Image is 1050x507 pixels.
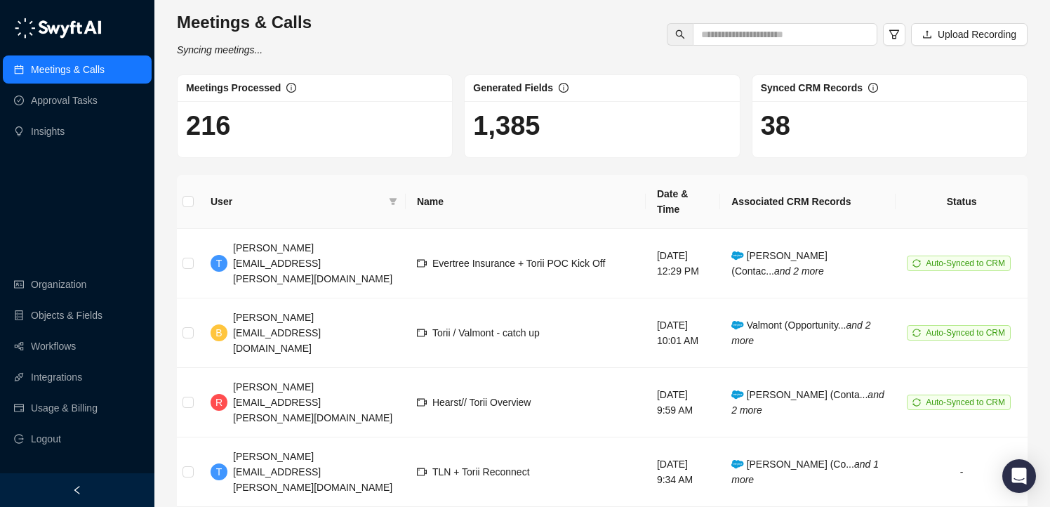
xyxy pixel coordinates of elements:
[14,18,102,39] img: logo-05li4sbe.png
[389,197,397,206] span: filter
[646,229,720,298] td: [DATE] 12:29 PM
[31,363,82,391] a: Integrations
[186,110,444,142] h1: 216
[731,389,884,416] span: [PERSON_NAME] (Conta...
[646,298,720,368] td: [DATE] 10:01 AM
[31,86,98,114] a: Approval Tasks
[386,191,400,212] span: filter
[731,389,884,416] i: and 2 more
[215,395,222,410] span: R
[31,394,98,422] a: Usage & Billing
[646,175,720,229] th: Date & Time
[912,329,921,337] span: sync
[473,82,553,93] span: Generated Fields
[889,29,900,40] span: filter
[31,301,102,329] a: Objects & Fields
[926,328,1005,338] span: Auto-Synced to CRM
[406,175,646,229] th: Name
[177,11,312,34] h3: Meetings & Calls
[774,265,824,277] i: and 2 more
[211,194,383,209] span: User
[731,320,870,346] span: Valmont (Opportunity...
[31,332,76,360] a: Workflows
[922,29,932,39] span: upload
[1002,459,1036,493] div: Open Intercom Messenger
[417,467,427,477] span: video-camera
[761,110,1018,142] h1: 38
[31,55,105,84] a: Meetings & Calls
[912,259,921,268] span: sync
[675,29,685,39] span: search
[646,368,720,437] td: [DATE] 9:59 AM
[911,23,1028,46] button: Upload Recording
[731,250,828,277] span: [PERSON_NAME] (Contac...
[31,117,65,145] a: Insights
[432,397,531,408] span: Hearst// Torii Overview
[233,451,392,493] span: [PERSON_NAME][EMAIL_ADDRESS][PERSON_NAME][DOMAIN_NAME]
[233,242,392,284] span: [PERSON_NAME][EMAIL_ADDRESS][PERSON_NAME][DOMAIN_NAME]
[559,83,569,93] span: info-circle
[926,397,1005,407] span: Auto-Synced to CRM
[473,110,731,142] h1: 1,385
[14,434,24,444] span: logout
[417,397,427,407] span: video-camera
[432,466,530,478] span: TLN + Torii Reconnect
[417,328,427,338] span: video-camera
[417,258,427,268] span: video-camera
[233,381,392,423] span: [PERSON_NAME][EMAIL_ADDRESS][PERSON_NAME][DOMAIN_NAME]
[731,459,879,485] span: [PERSON_NAME] (Co...
[912,398,921,407] span: sync
[868,83,878,93] span: info-circle
[926,258,1005,268] span: Auto-Synced to CRM
[731,320,870,346] i: and 2 more
[761,82,863,93] span: Synced CRM Records
[233,312,321,354] span: [PERSON_NAME][EMAIL_ADDRESS][DOMAIN_NAME]
[286,83,296,93] span: info-circle
[216,464,222,480] span: T
[186,82,281,93] span: Meetings Processed
[432,258,606,269] span: Evertree Insurance + Torii POC Kick Off
[731,459,879,485] i: and 1 more
[31,425,61,453] span: Logout
[432,327,540,338] span: Torii / Valmont - catch up
[646,437,720,507] td: [DATE] 9:34 AM
[720,175,896,229] th: Associated CRM Records
[31,270,86,298] a: Organization
[938,27,1016,42] span: Upload Recording
[216,256,222,271] span: T
[215,325,222,341] span: B
[896,437,1028,507] td: -
[896,175,1028,229] th: Status
[72,485,82,495] span: left
[177,44,262,55] i: Syncing meetings...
